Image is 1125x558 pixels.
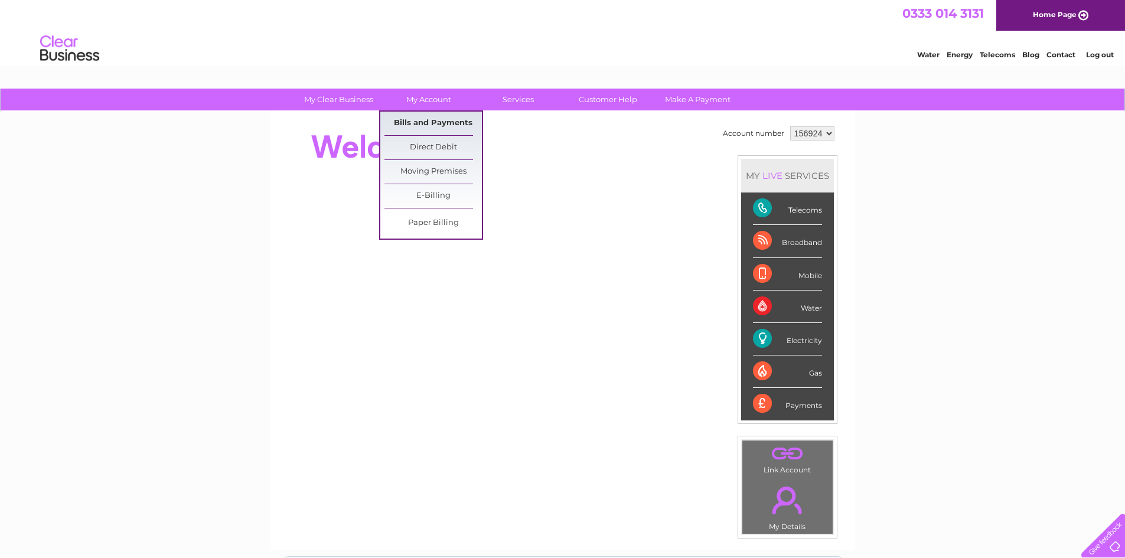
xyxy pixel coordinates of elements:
a: . [745,443,830,464]
a: Moving Premises [384,160,482,184]
a: E-Billing [384,184,482,208]
td: My Details [742,477,833,534]
a: Blog [1022,50,1039,59]
a: Services [469,89,567,110]
a: Paper Billing [384,211,482,235]
div: Telecoms [753,192,822,225]
div: Payments [753,388,822,420]
a: Make A Payment [649,89,746,110]
a: Bills and Payments [384,112,482,135]
div: Gas [753,355,822,388]
img: logo.png [40,31,100,67]
div: LIVE [760,170,785,181]
a: . [745,479,830,521]
td: Account number [720,123,787,143]
a: Telecoms [980,50,1015,59]
div: Clear Business is a trading name of Verastar Limited (registered in [GEOGRAPHIC_DATA] No. 3667643... [284,6,842,57]
a: Contact [1046,50,1075,59]
div: MY SERVICES [741,159,834,192]
a: Energy [947,50,973,59]
a: Water [917,50,940,59]
div: Mobile [753,258,822,291]
a: My Account [380,89,477,110]
div: Water [753,291,822,323]
a: Log out [1086,50,1114,59]
td: Link Account [742,440,833,477]
a: Direct Debit [384,136,482,159]
a: My Clear Business [290,89,387,110]
a: 0333 014 3131 [902,6,984,21]
div: Broadband [753,225,822,257]
a: Customer Help [559,89,657,110]
div: Electricity [753,323,822,355]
